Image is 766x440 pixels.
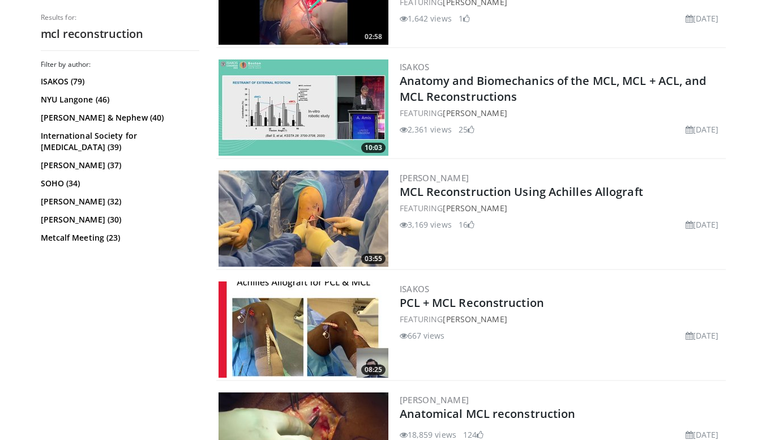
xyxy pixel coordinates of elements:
[41,196,196,207] a: [PERSON_NAME] (32)
[400,61,430,72] a: ISAKOS
[361,32,386,42] span: 02:58
[400,219,452,230] li: 3,169 views
[400,73,707,104] a: Anatomy and Biomechanics of the MCL, MCL + ACL, and MCL Reconstructions
[41,214,196,225] a: [PERSON_NAME] (30)
[400,107,724,119] div: FEATURING
[400,172,469,183] a: [PERSON_NAME]
[400,313,724,325] div: FEATURING
[459,12,470,24] li: 1
[219,170,388,267] a: 03:55
[41,60,199,69] h3: Filter by author:
[361,365,386,375] span: 08:25
[400,123,452,135] li: 2,361 views
[400,283,430,294] a: ISAKOS
[41,112,196,123] a: [PERSON_NAME] & Nephew (40)
[400,406,576,421] a: Anatomical MCL reconstruction
[41,27,199,41] h2: mcl reconstruction
[41,13,199,22] p: Results for:
[400,330,445,341] li: 667 views
[41,130,196,153] a: International Society for [MEDICAL_DATA] (39)
[459,123,474,135] li: 25
[400,394,469,405] a: [PERSON_NAME]
[443,314,507,324] a: [PERSON_NAME]
[41,178,196,189] a: SOHO (34)
[219,59,388,156] a: 10:03
[686,123,719,135] li: [DATE]
[41,76,196,87] a: ISAKOS (79)
[686,330,719,341] li: [DATE]
[686,219,719,230] li: [DATE]
[361,254,386,264] span: 03:55
[400,184,643,199] a: MCL Reconstruction Using Achilles Allograft
[443,108,507,118] a: [PERSON_NAME]
[459,219,474,230] li: 16
[219,281,388,378] a: 08:25
[400,202,724,214] div: FEATURING
[219,170,388,267] img: 4a9c8a4b-21b0-494a-8c87-50048dd154b5.300x170_q85_crop-smart_upscale.jpg
[400,295,544,310] a: PCL + MCL Reconstruction
[686,12,719,24] li: [DATE]
[41,94,196,105] a: NYU Langone (46)
[219,59,388,156] img: e5cf1811-c44b-4842-b5db-ad8757bf2349.300x170_q85_crop-smart_upscale.jpg
[361,143,386,153] span: 10:03
[219,281,388,378] img: 3d0eefb6-e12b-4e40-9fb7-b2f3ad0fb20c.300x170_q85_crop-smart_upscale.jpg
[443,203,507,213] a: [PERSON_NAME]
[41,232,196,244] a: Metcalf Meeting (23)
[41,160,196,171] a: [PERSON_NAME] (37)
[400,12,452,24] li: 1,642 views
